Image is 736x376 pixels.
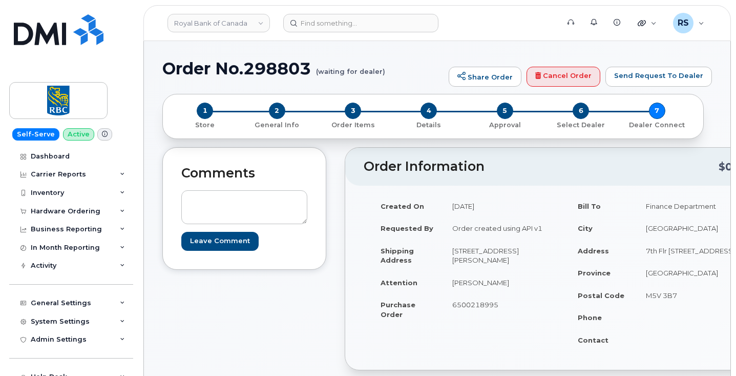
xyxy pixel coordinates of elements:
[171,119,239,130] a: 1 Store
[497,103,513,119] span: 5
[175,121,235,130] p: Store
[605,67,712,87] a: Send Request To Dealer
[345,103,361,119] span: 3
[181,166,307,181] h2: Comments
[471,121,539,130] p: Approval
[443,217,553,240] td: Order created using API v1
[181,232,259,251] input: Leave Comment
[449,67,521,87] a: Share Order
[364,160,719,174] h2: Order Information
[381,202,424,210] strong: Created On
[578,224,593,232] strong: City
[578,336,608,344] strong: Contact
[269,103,285,119] span: 2
[578,269,611,277] strong: Province
[239,119,314,130] a: 2 General Info
[547,121,615,130] p: Select Dealer
[578,202,601,210] strong: Bill To
[243,121,310,130] p: General Info
[395,121,462,130] p: Details
[315,119,391,130] a: 3 Order Items
[573,103,589,119] span: 6
[467,119,543,130] a: 5 Approval
[381,247,414,265] strong: Shipping Address
[420,103,437,119] span: 4
[578,313,602,322] strong: Phone
[381,224,433,232] strong: Requested By
[319,121,387,130] p: Order Items
[162,60,444,77] h1: Order No.298803
[578,291,624,300] strong: Postal Code
[197,103,213,119] span: 1
[443,240,553,271] td: [STREET_ADDRESS][PERSON_NAME]
[578,247,609,255] strong: Address
[391,119,467,130] a: 4 Details
[381,279,417,287] strong: Attention
[543,119,619,130] a: 6 Select Dealer
[452,301,498,309] span: 6500218995
[527,67,600,87] a: Cancel Order
[443,271,553,294] td: [PERSON_NAME]
[381,301,415,319] strong: Purchase Order
[316,60,385,75] small: (waiting for dealer)
[443,195,553,217] td: [DATE]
